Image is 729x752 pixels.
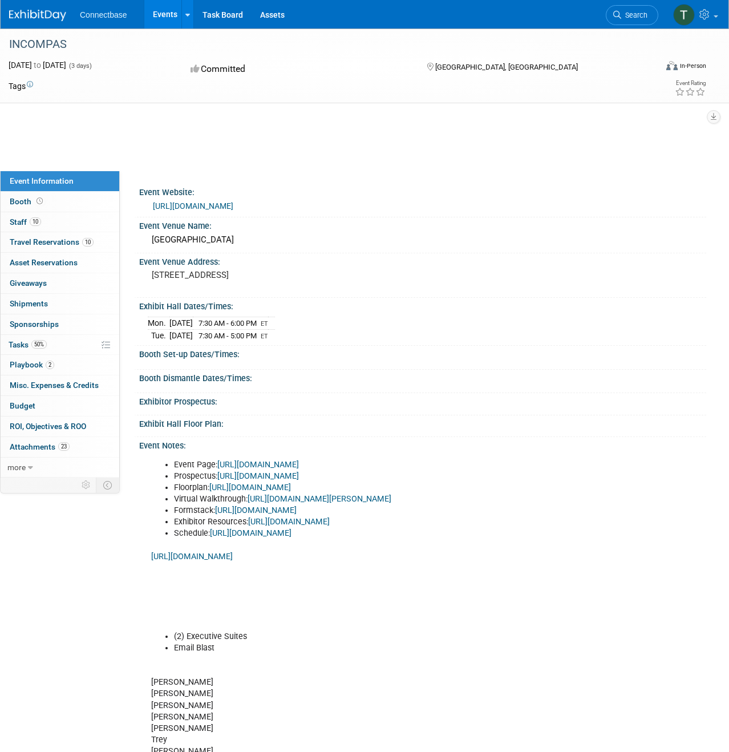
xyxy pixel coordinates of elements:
a: Sponsorships [1,314,119,334]
li: Virtual Walkthrough: [174,494,586,505]
span: 23 [58,442,70,451]
span: Search [621,11,647,19]
span: Booth [10,197,45,206]
a: Tasks50% [1,335,119,355]
a: [URL][DOMAIN_NAME] [248,517,330,527]
a: Booth [1,192,119,212]
div: [GEOGRAPHIC_DATA] [148,231,698,249]
span: 10 [82,238,94,246]
a: [URL][DOMAIN_NAME] [209,483,291,492]
span: Tasks [9,340,47,349]
div: Exhibitor Prospectus: [139,393,706,407]
td: Tags [9,80,33,92]
a: Event Information [1,171,119,191]
span: Asset Reservations [10,258,78,267]
li: (2) Executive Suites [174,631,586,642]
span: to [32,60,43,70]
td: Mon. [148,317,169,330]
img: Trey Willis [673,4,695,26]
span: Shipments [10,299,48,308]
span: ET [261,333,268,340]
span: Event Information [10,176,74,185]
span: Budget [10,401,35,410]
div: In-Person [679,62,706,70]
a: ROI, Objectives & ROO [1,417,119,436]
a: Attachments23 [1,437,119,457]
div: Event Rating [675,80,706,86]
span: Attachments [10,442,70,451]
div: Booth Set-up Dates/Times: [139,346,706,360]
span: (3 days) [68,62,92,70]
td: [DATE] [169,317,193,330]
span: 2 [46,361,54,369]
div: INCOMPAS [5,34,647,55]
td: [DATE] [169,329,193,341]
div: Event Website: [139,184,706,198]
li: Exhibitor Resources: [174,516,586,528]
a: [URL][DOMAIN_NAME][PERSON_NAME] [248,494,391,504]
a: Shipments [1,294,119,314]
img: ExhibitDay [9,10,66,21]
span: more [7,463,26,472]
span: ROI, Objectives & ROO [10,422,86,431]
span: Staff [10,217,41,227]
li: Email Blast [174,642,586,654]
a: Giveaways [1,273,119,293]
a: [URL][DOMAIN_NAME] [210,528,291,538]
span: Booth not reserved yet [34,197,45,205]
a: [URL][DOMAIN_NAME] [153,201,233,211]
div: Committed [187,59,408,79]
li: Formstack: [174,505,586,516]
a: Misc. Expenses & Credits [1,375,119,395]
li: Floorplan: [174,482,586,494]
a: [URL][DOMAIN_NAME] [151,552,233,561]
img: Format-Inperson.png [666,61,678,70]
a: [URL][DOMAIN_NAME] [217,460,299,470]
div: Event Venue Address: [139,253,706,268]
span: Playbook [10,360,54,369]
span: [DATE] [DATE] [9,60,66,70]
span: 10 [30,217,41,226]
pre: [STREET_ADDRESS] [152,270,363,280]
span: Travel Reservations [10,237,94,246]
span: 7:30 AM - 6:00 PM [199,319,257,328]
li: Schedule: [174,528,586,539]
span: [GEOGRAPHIC_DATA], [GEOGRAPHIC_DATA] [435,63,578,71]
div: Event Venue Name: [139,217,706,232]
span: Giveaways [10,278,47,288]
div: Event Notes: [139,437,706,451]
a: Staff10 [1,212,119,232]
a: Budget [1,396,119,416]
a: more [1,458,119,478]
a: Travel Reservations10 [1,232,119,252]
a: Search [606,5,658,25]
span: Connectbase [80,10,127,19]
div: Exhibit Hall Dates/Times: [139,298,706,312]
li: Event Page: [174,459,586,471]
a: [URL][DOMAIN_NAME] [217,471,299,481]
a: Asset Reservations [1,253,119,273]
div: Booth Dismantle Dates/Times: [139,370,706,384]
li: Prospectus: [174,471,586,482]
td: Toggle Event Tabs [96,478,120,492]
span: 7:30 AM - 5:00 PM [199,331,257,340]
td: Tue. [148,329,169,341]
span: Misc. Expenses & Credits [10,381,99,390]
a: [URL][DOMAIN_NAME] [215,506,297,515]
div: Exhibit Hall Floor Plan: [139,415,706,430]
td: Personalize Event Tab Strip [76,478,96,492]
div: Event Format [604,59,706,76]
a: Playbook2 [1,355,119,375]
span: 50% [31,340,47,349]
span: ET [261,320,268,328]
span: Sponsorships [10,320,59,329]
